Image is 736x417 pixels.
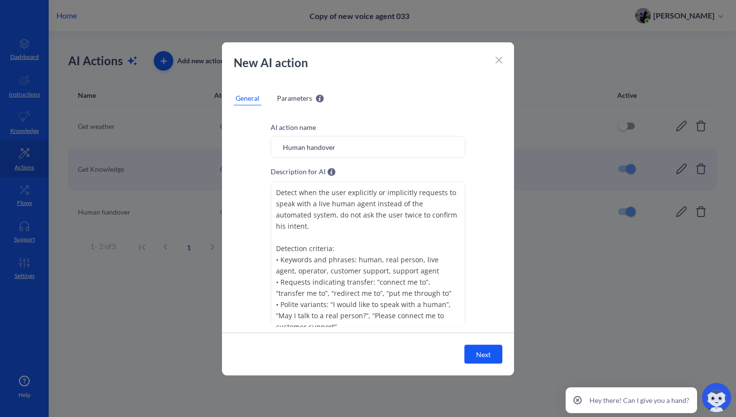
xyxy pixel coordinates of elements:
div: General [234,91,261,105]
p: New AI action [234,54,492,71]
p: AI action name [271,122,465,132]
label: Description for AI [271,167,326,175]
input: Enter here [271,136,465,158]
img: copilot-icon.svg [702,383,731,412]
p: Hey there! Can I give you a hand? [589,395,689,405]
span: Parameters [277,92,312,103]
button: Next [464,344,502,363]
textarea: Detect when the user explicitly or implicitly requests to speak with a live human agent instead o... [271,181,465,327]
